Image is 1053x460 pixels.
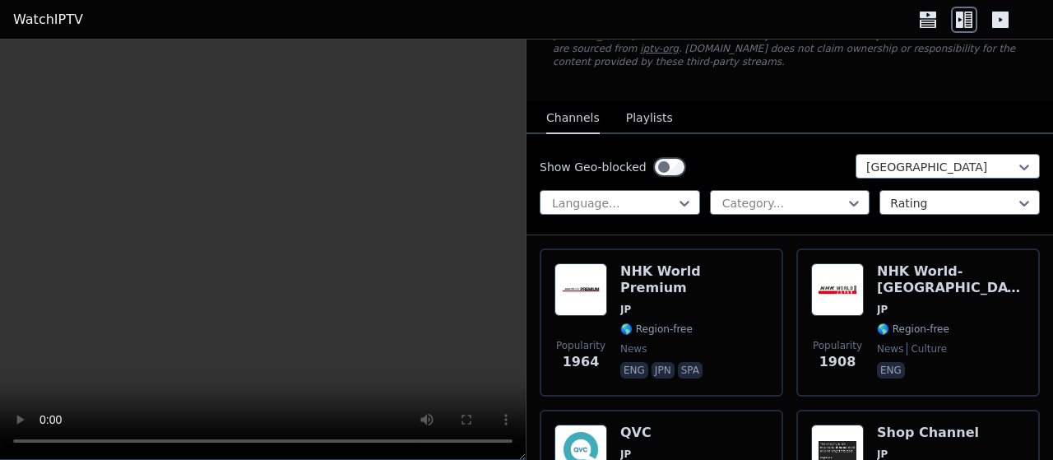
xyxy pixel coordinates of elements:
[540,159,647,175] label: Show Geo-blocked
[877,362,905,379] p: eng
[877,342,903,355] span: news
[678,362,703,379] p: spa
[877,303,888,316] span: JP
[652,362,675,379] p: jpn
[554,263,607,316] img: NHK World Premium
[620,323,693,336] span: 🌎 Region-free
[819,352,856,372] span: 1908
[620,263,768,296] h6: NHK World Premium
[626,103,673,134] button: Playlists
[907,342,947,355] span: culture
[877,425,979,441] h6: Shop Channel
[563,352,600,372] span: 1964
[553,29,1027,68] p: [DOMAIN_NAME] does not host or serve any video content directly. All streams available here are s...
[13,10,83,30] a: WatchIPTV
[546,103,600,134] button: Channels
[620,303,631,316] span: JP
[620,362,648,379] p: eng
[811,263,864,316] img: NHK World-Japan
[620,342,647,355] span: news
[877,263,1025,296] h6: NHK World-[GEOGRAPHIC_DATA]
[640,43,679,54] a: iptv-org
[556,339,605,352] span: Popularity
[877,323,949,336] span: 🌎 Region-free
[813,339,862,352] span: Popularity
[620,425,693,441] h6: QVC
